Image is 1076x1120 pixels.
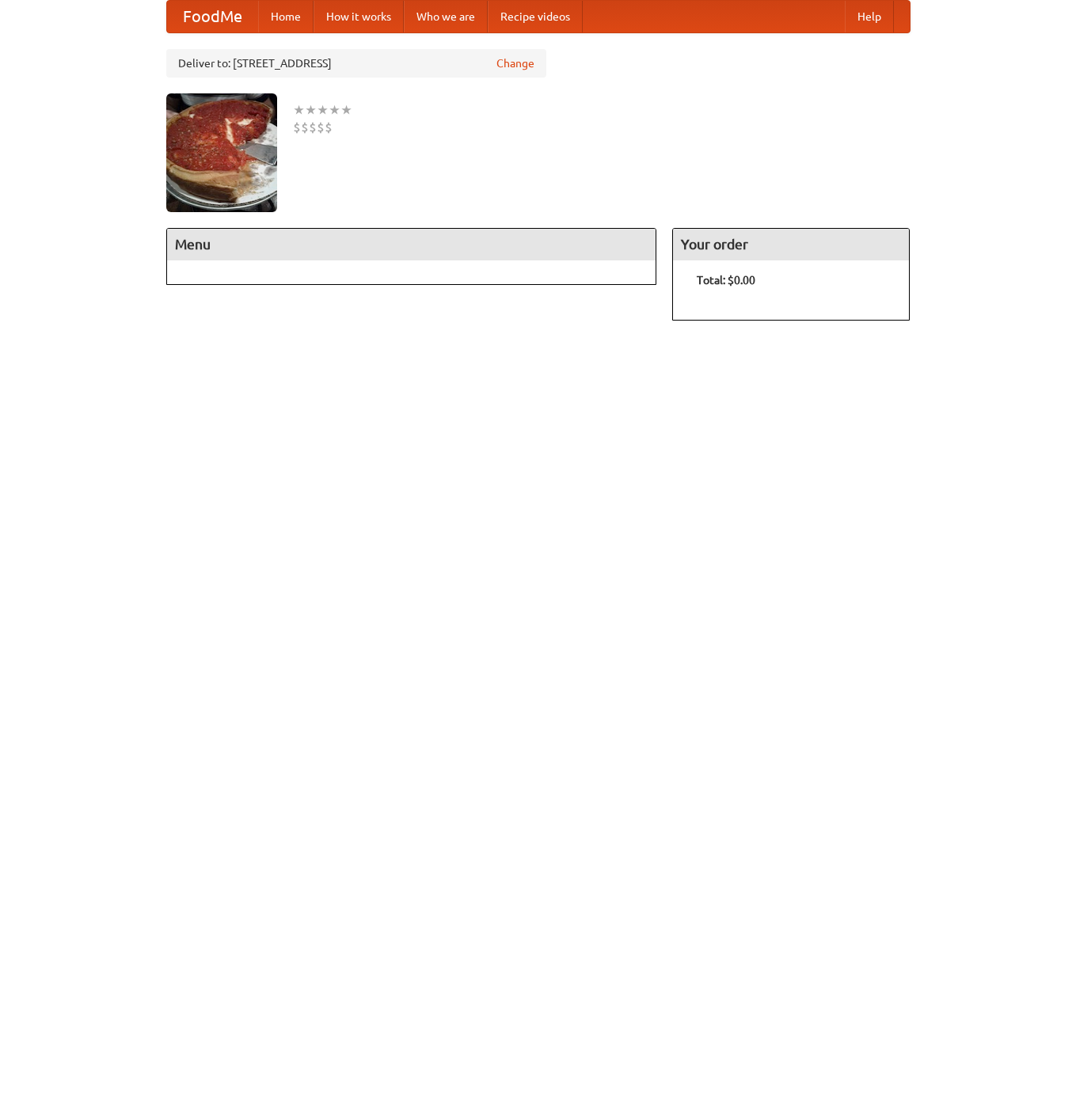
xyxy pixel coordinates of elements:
li: ★ [293,101,305,119]
div: Deliver to: [STREET_ADDRESS] [166,49,546,78]
li: $ [325,119,333,136]
h4: Menu [167,229,656,260]
h4: Your order [673,229,909,260]
li: ★ [329,101,340,119]
li: ★ [317,101,329,119]
a: How it works [314,1,404,32]
b: Total: $0.00 [697,274,755,287]
img: angular.jpg [166,93,277,212]
li: ★ [340,101,352,119]
a: Recipe videos [488,1,583,32]
li: $ [301,119,309,136]
li: $ [293,119,301,136]
li: ★ [305,101,317,119]
a: FoodMe [167,1,258,32]
a: Change [496,55,534,71]
a: Who we are [404,1,488,32]
li: $ [309,119,317,136]
a: Help [845,1,894,32]
a: Home [258,1,314,32]
li: $ [317,119,325,136]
